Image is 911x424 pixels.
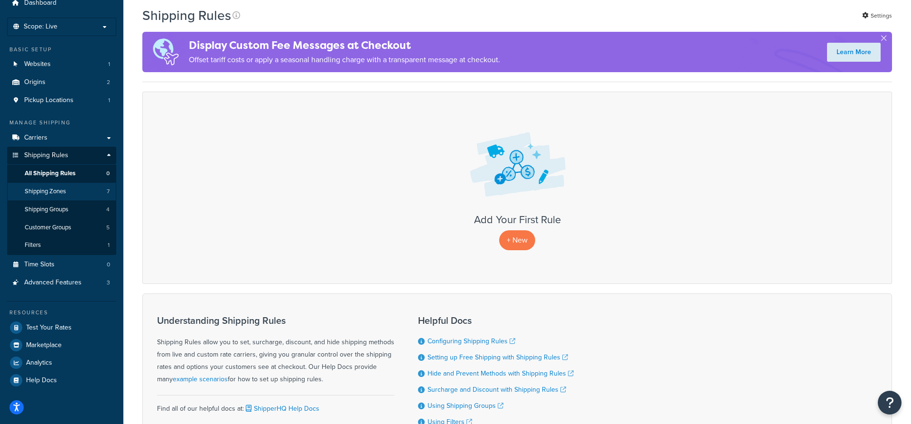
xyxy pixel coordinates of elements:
div: Resources [7,309,116,317]
span: Analytics [26,359,52,367]
a: Websites 1 [7,56,116,73]
h3: Helpful Docs [418,315,574,326]
a: Filters 1 [7,236,116,254]
li: Advanced Features [7,274,116,292]
a: Configuring Shipping Rules [428,336,515,346]
a: Carriers [7,129,116,147]
li: Filters [7,236,116,254]
span: 7 [107,188,110,196]
h3: Understanding Shipping Rules [157,315,394,326]
span: 5 [106,224,110,232]
a: Analytics [7,354,116,371]
a: Settings [862,9,892,22]
div: Shipping Rules allow you to set, surcharge, discount, and hide shipping methods from live and cus... [157,315,394,386]
li: Time Slots [7,256,116,273]
span: 1 [108,60,110,68]
a: All Shipping Rules 0 [7,165,116,182]
span: Scope: Live [24,23,57,31]
a: Origins 2 [7,74,116,91]
li: All Shipping Rules [7,165,116,182]
li: Websites [7,56,116,73]
span: Customer Groups [25,224,71,232]
li: Shipping Rules [7,147,116,255]
div: Manage Shipping [7,119,116,127]
span: 3 [107,279,110,287]
a: Customer Groups 5 [7,219,116,236]
li: Shipping Groups [7,201,116,218]
span: 0 [107,261,110,269]
span: Time Slots [24,261,55,269]
p: Offset tariff costs or apply a seasonal handling charge with a transparent message at checkout. [189,53,500,66]
h3: Add Your First Rule [152,214,882,226]
span: 0 [106,170,110,178]
span: Origins [24,78,46,86]
a: Surcharge and Discount with Shipping Rules [428,385,566,395]
a: Pickup Locations 1 [7,92,116,109]
span: Filters [25,241,41,249]
span: Test Your Rates [26,324,72,332]
a: Help Docs [7,372,116,389]
a: Using Shipping Groups [428,401,503,411]
a: example scenarios [173,374,228,384]
span: Shipping Rules [24,151,68,160]
li: Shipping Zones [7,183,116,200]
span: Marketplace [26,341,62,349]
a: ShipperHQ Help Docs [244,404,319,414]
span: 4 [106,206,110,214]
span: Advanced Features [24,279,82,287]
span: Shipping Zones [25,188,66,196]
button: Open Resource Center [878,391,902,415]
a: Shipping Groups 4 [7,201,116,218]
span: Pickup Locations [24,96,74,104]
div: Find all of our helpful docs at: [157,395,394,415]
p: + New [499,230,535,250]
h1: Shipping Rules [142,6,231,25]
li: Pickup Locations [7,92,116,109]
a: Shipping Zones 7 [7,183,116,200]
a: Test Your Rates [7,319,116,336]
a: Marketplace [7,337,116,354]
a: Advanced Features 3 [7,274,116,292]
h4: Display Custom Fee Messages at Checkout [189,38,500,53]
img: duties-banner-06bc72dcb5fe05cb3f9472aba00be2ae8eb53ab6f0d8bb03d382ba314ac3c341.png [142,32,189,72]
li: Customer Groups [7,219,116,236]
span: 2 [107,78,110,86]
span: Shipping Groups [25,206,68,214]
span: Help Docs [26,377,57,385]
div: Basic Setup [7,46,116,54]
span: Websites [24,60,51,68]
span: 1 [108,96,110,104]
span: Carriers [24,134,47,142]
a: Learn More [827,43,881,62]
span: 1 [108,241,110,249]
span: All Shipping Rules [25,170,75,178]
li: Origins [7,74,116,91]
a: Hide and Prevent Methods with Shipping Rules [428,368,574,378]
a: Time Slots 0 [7,256,116,273]
a: Shipping Rules [7,147,116,164]
a: Setting up Free Shipping with Shipping Rules [428,352,568,362]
